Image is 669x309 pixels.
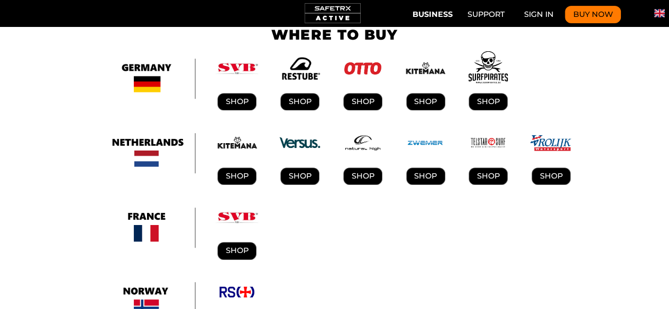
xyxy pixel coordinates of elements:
[469,93,508,111] a: SHOP
[531,167,571,185] a: SHOP
[469,167,508,185] a: SHOP
[406,93,445,111] a: SHOP
[280,167,319,185] a: SHOP
[90,27,580,42] h1: WHERE TO BUY
[217,93,256,111] a: Shop
[565,6,621,24] button: Buy Now
[217,242,256,260] a: Shop
[406,167,445,185] a: SHOP
[280,93,319,111] a: SHOP
[343,93,382,111] a: SHOP
[217,167,256,185] a: Shop
[516,6,562,24] a: Sign In
[460,6,513,24] a: Support
[654,8,665,18] img: en
[654,8,665,18] button: Change language
[408,4,456,22] button: Business
[343,167,382,185] a: SHOP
